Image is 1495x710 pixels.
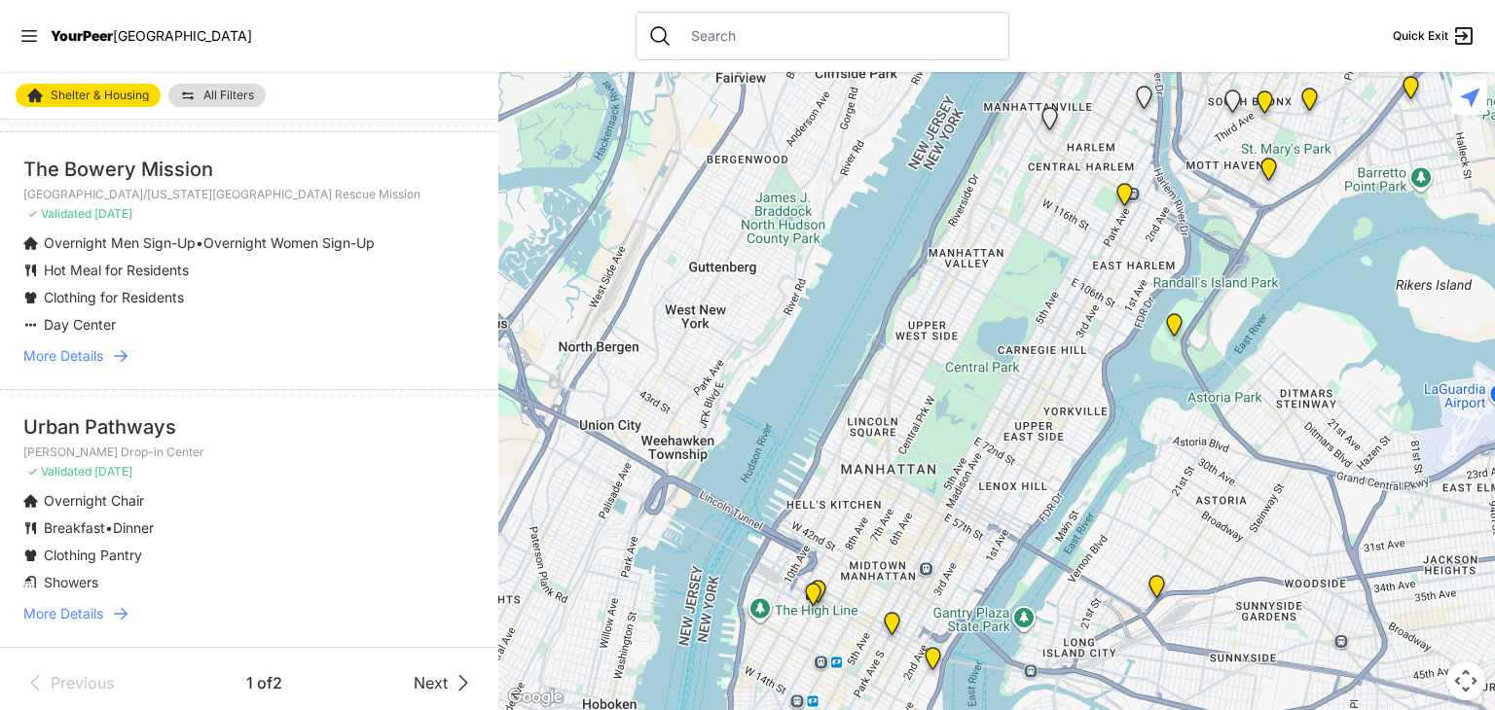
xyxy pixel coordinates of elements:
span: ✓ Validated [27,206,91,221]
span: All Filters [203,89,254,101]
span: Shelter & Housing [51,89,149,101]
a: All Filters [168,84,266,107]
a: More Details [23,346,475,366]
div: Queens - Main Office [1145,575,1169,606]
span: [DATE] [94,464,132,479]
div: 30th Street Intake Center for Men [921,647,945,678]
div: Keener Men's Shelter [1162,313,1186,344]
span: Dinner [113,519,154,536]
a: Shelter & Housing [16,84,161,107]
span: Day Center [44,316,116,333]
span: Previous [51,671,114,694]
p: [GEOGRAPHIC_DATA]/[US_STATE][GEOGRAPHIC_DATA] Rescue Mission [23,187,475,202]
span: of [257,673,273,692]
span: Overnight Men Sign-Up [44,234,196,251]
div: The Bowery Mission [23,156,475,183]
span: Showers [44,574,98,590]
span: Clothing for Residents [44,289,184,305]
span: Quick Exit [1393,28,1448,44]
span: More Details [23,346,103,366]
div: Mainchance Adult Drop-in Center [880,612,904,643]
div: Living Room 24-Hour Drop-In Center [1399,76,1423,107]
a: More Details [23,604,475,623]
div: The Bronx Pride Center [1253,90,1277,122]
div: ServiceLine [801,583,825,614]
span: More Details [23,604,103,623]
span: • [105,519,113,536]
span: [DATE] [94,206,132,221]
span: Clothing Pantry [44,547,142,563]
p: [PERSON_NAME] Drop-in Center [23,444,475,460]
input: Search [679,26,997,46]
div: Upper West Side, Closed [1132,86,1156,117]
span: • [196,234,203,251]
img: Google [503,685,567,710]
span: ✓ Validated [27,464,91,479]
span: [GEOGRAPHIC_DATA] [113,27,252,44]
a: Quick Exit [1393,24,1476,48]
span: YourPeer [51,27,113,44]
div: Bailey House, Inc. [1112,183,1137,214]
div: Queen of Peace Single Male-Identified Adult Shelter [1221,89,1245,121]
a: Open this area in Google Maps (opens a new window) [503,685,567,710]
a: Next [414,671,475,694]
span: Overnight Women Sign-Up [203,234,375,251]
span: Next [414,671,448,694]
a: YourPeer[GEOGRAPHIC_DATA] [51,30,252,42]
span: Overnight Chair [44,492,144,509]
span: Hot Meal for Residents [44,262,189,278]
div: Antonio Olivieri Drop-in Center [806,580,830,611]
span: Breakfast [44,519,105,536]
span: 1 [246,673,257,692]
div: Urban Pathways [23,413,475,441]
span: 2 [273,673,282,692]
div: Queen of Peace Single Female-Identified Adult Shelter [1038,107,1062,138]
button: Map camera controls [1446,661,1485,700]
div: Hunts Point Multi-Service Center [1297,88,1322,119]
